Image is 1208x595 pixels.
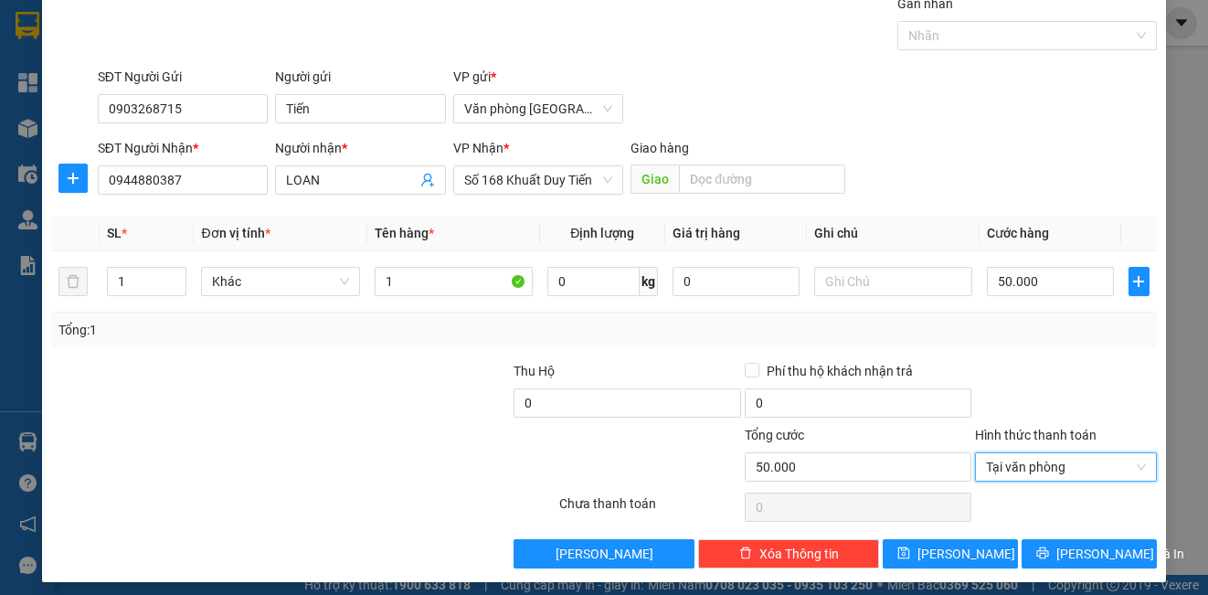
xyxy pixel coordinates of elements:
input: Dọc đường [679,165,845,194]
span: plus [59,171,87,186]
div: Người nhận [275,138,445,158]
h2: VP Nhận: Số 8 [PERSON_NAME] [96,131,441,246]
div: SĐT Người Nhận [98,138,268,158]
span: VP Nhận [453,141,503,155]
span: Thu Hộ [514,364,555,378]
span: SL [107,226,122,240]
img: logo.jpg [10,27,60,119]
label: Hình thức thanh toán [975,428,1097,442]
button: delete [58,267,88,296]
span: Giá trị hàng [673,226,740,240]
input: 0 [673,267,800,296]
span: Tên hàng [375,226,434,240]
span: Tổng cước [745,428,804,442]
span: Văn phòng Nam Định [464,95,612,122]
span: [PERSON_NAME] và In [1056,544,1184,564]
span: printer [1036,547,1049,561]
button: deleteXóa Thông tin [698,539,879,568]
div: Tổng: 1 [58,320,468,340]
span: Xóa Thông tin [759,544,839,564]
div: Chưa thanh toán [557,494,742,526]
button: plus [1129,267,1150,296]
button: printer[PERSON_NAME] và In [1022,539,1157,568]
span: Giao hàng [630,141,689,155]
b: Phúc Lộc Thọ Limousine [69,15,203,125]
div: SĐT Người Gửi [98,67,268,87]
span: Tại văn phòng [986,453,1145,481]
span: Khác [212,268,348,295]
div: VP gửi [453,67,623,87]
div: Người gửi [275,67,445,87]
button: save[PERSON_NAME] [883,539,1018,568]
span: kg [640,267,658,296]
span: Phí thu hộ khách nhận trả [759,361,920,381]
th: Ghi chú [807,216,980,251]
span: user-add [420,173,435,187]
span: delete [739,547,752,561]
span: plus [1129,274,1149,289]
button: plus [58,164,88,193]
input: Ghi Chú [814,267,972,296]
span: Giao [630,165,679,194]
h2: 9QJASIJU [10,131,147,161]
button: [PERSON_NAME] [514,539,694,568]
span: Đơn vị tính [201,226,270,240]
span: Số 168 Khuất Duy Tiến [464,166,612,194]
span: Cước hàng [987,226,1049,240]
b: [DOMAIN_NAME] [242,15,441,45]
span: save [897,547,910,561]
span: Định lượng [570,226,634,240]
span: [PERSON_NAME] [556,544,653,564]
span: [PERSON_NAME] [917,544,1015,564]
input: VD: Bàn, Ghế [375,267,533,296]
